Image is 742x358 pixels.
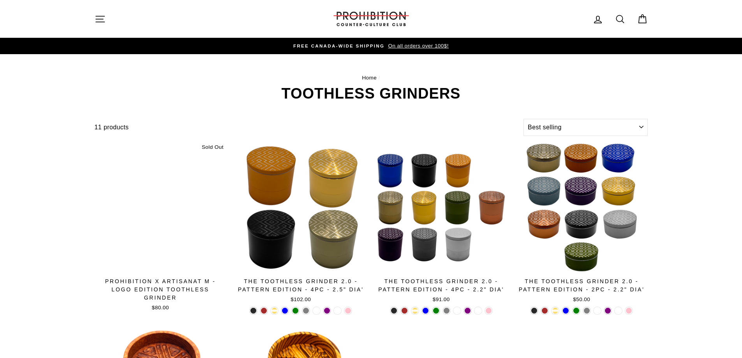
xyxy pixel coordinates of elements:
[235,142,367,306] a: The Toothless Grinder 2.0 - Pattern Edition - 4PC - 2.5" Dia'$102.00
[375,142,508,306] a: The Toothless Grinder 2.0 - Pattern Edition - 4PC - 2.2" Dia'$91.00
[97,42,646,50] a: FREE CANADA-WIDE SHIPPING On all orders over 100$!
[516,296,648,303] div: $50.00
[386,43,448,49] span: On all orders over 100$!
[95,122,521,132] div: 11 products
[95,142,227,314] a: PROHIBITION X ARTISANAT M - LOGO EDITION TOOTHLESS GRINDER$80.00
[293,44,384,48] span: FREE CANADA-WIDE SHIPPING
[378,75,380,81] span: /
[362,75,377,81] a: Home
[95,86,648,101] h1: TOOTHLESS GRINDERS
[95,277,227,302] div: PROHIBITION X ARTISANAT M - LOGO EDITION TOOTHLESS GRINDER
[516,142,648,306] a: The Toothless Grinder 2.0 - Pattern Edition - 2PC - 2.2" Dia'$50.00
[95,74,648,82] nav: breadcrumbs
[332,12,410,26] img: PROHIBITION COUNTER-CULTURE CLUB
[516,277,648,294] div: The Toothless Grinder 2.0 - Pattern Edition - 2PC - 2.2" Dia'
[375,277,508,294] div: The Toothless Grinder 2.0 - Pattern Edition - 4PC - 2.2" Dia'
[375,296,508,303] div: $91.00
[235,277,367,294] div: The Toothless Grinder 2.0 - Pattern Edition - 4PC - 2.5" Dia'
[235,296,367,303] div: $102.00
[95,304,227,312] div: $80.00
[198,142,226,153] div: Sold Out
